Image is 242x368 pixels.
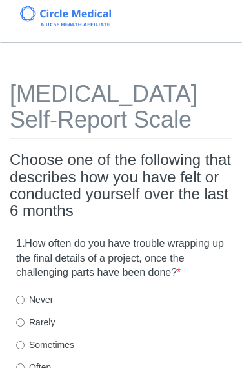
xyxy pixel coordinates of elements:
[10,81,232,139] h1: [MEDICAL_DATA] Self-Report Scale
[16,237,226,281] label: How often do you have trouble wrapping up the final details of a project, once the challenging pa...
[20,6,111,26] img: Circle Medical Logo
[10,151,232,220] h2: Choose one of the following that describes how you have felt or conducted yourself over the last ...
[16,316,55,329] label: Rarely
[16,238,25,249] strong: 1.
[16,341,25,349] input: Sometimes
[16,296,25,304] input: Never
[16,318,25,327] input: Rarely
[16,338,74,351] label: Sometimes
[16,293,53,306] label: Never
